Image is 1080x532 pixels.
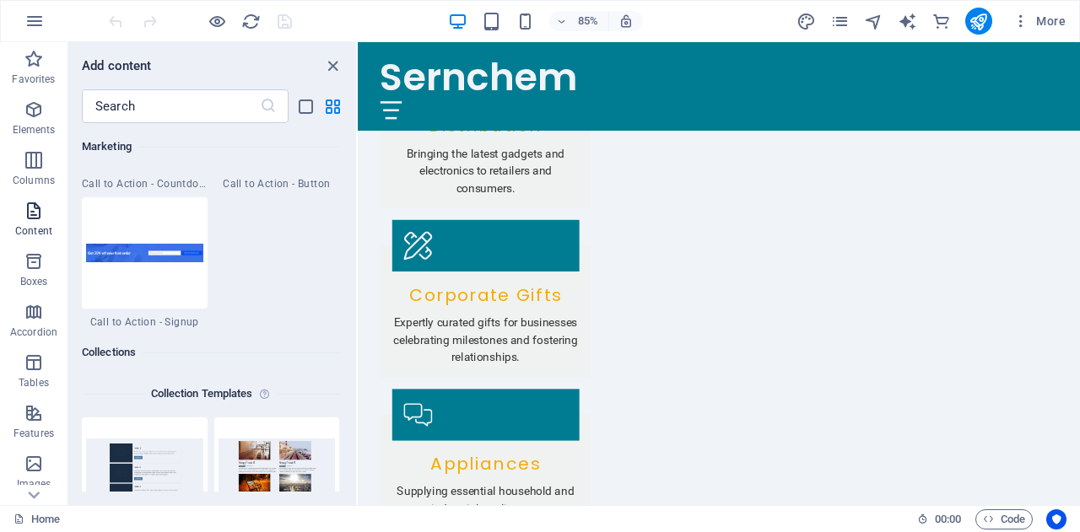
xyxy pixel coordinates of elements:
p: Images [17,477,51,491]
button: Usercentrics [1046,509,1066,529]
span: : [947,513,949,525]
button: More [1006,8,1072,35]
div: Call to Action - Signup [82,197,208,329]
p: Features [13,427,54,440]
input: Search [82,89,260,123]
i: Each template - except the Collections listing - comes with a preconfigured design and collection... [259,384,277,404]
span: Call to Action - Signup [82,315,208,329]
h6: 85% [575,11,602,31]
i: On resize automatically adjust zoom level to fit chosen device. [618,13,634,29]
p: Columns [13,174,55,187]
button: pages [830,11,850,31]
button: reload [240,11,261,31]
button: list-view [295,96,316,116]
p: Favorites [12,73,55,86]
button: text_generator [898,11,918,31]
span: Call to Action - Countdown [82,177,208,191]
h6: Add content [82,56,152,76]
img: wireframe_extension.jpg [86,438,203,507]
button: publish [965,8,992,35]
button: 85% [549,11,609,31]
button: Code [975,509,1033,529]
span: Call to Action - Button [214,177,340,191]
button: navigator [864,11,884,31]
p: Elements [13,123,56,137]
p: Tables [19,376,49,390]
button: close panel [322,56,343,76]
span: 00 00 [935,509,961,529]
i: Publish [969,12,988,31]
span: More [1012,13,1066,30]
button: commerce [931,11,952,31]
h6: Marketing [82,137,339,157]
i: AI Writer [898,12,917,31]
a: Click to cancel selection. Double-click to open Pages [13,509,60,529]
button: Click here to leave preview mode and continue editing [207,11,227,31]
img: Bildschirmfotoam2019-06-19um12.08.31.png [86,244,203,262]
button: grid-view [322,96,343,116]
i: Reload page [241,12,261,31]
p: Boxes [20,275,48,288]
i: Design (Ctrl+Alt+Y) [796,12,816,31]
i: Pages (Ctrl+Alt+S) [830,12,850,31]
button: design [796,11,817,31]
p: Accordion [10,325,57,339]
h6: Collections [82,342,339,363]
span: Code [983,509,1025,529]
h6: Session time [917,509,962,529]
p: Content [15,224,52,238]
h6: Collection Templates [144,384,260,404]
i: Navigator [864,12,883,31]
img: blog_extension.jpg [219,438,336,507]
i: Commerce [931,12,951,31]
